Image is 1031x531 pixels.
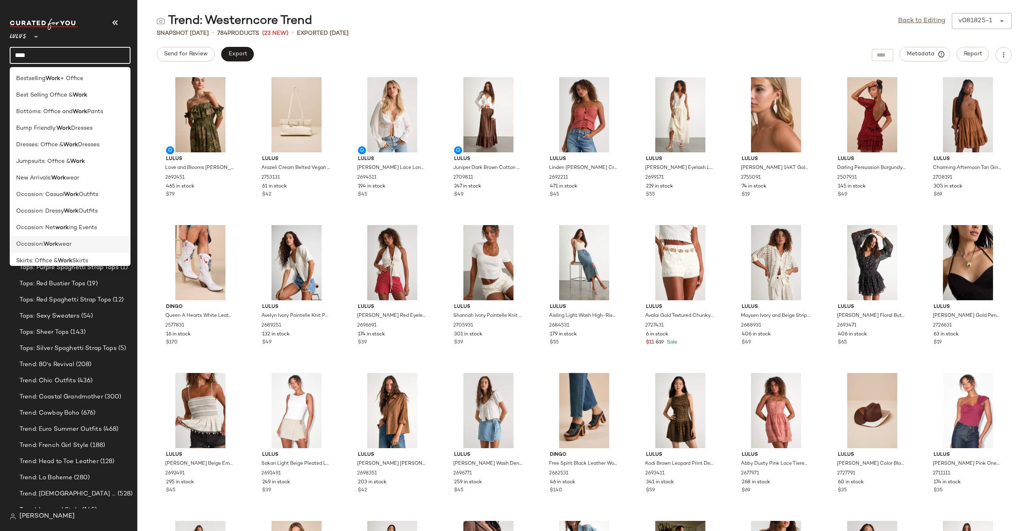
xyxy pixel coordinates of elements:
span: 2699171 [645,174,664,181]
span: $69 [934,191,942,198]
b: Work [73,91,87,99]
span: 179 in stock [550,331,577,338]
img: 2696771_02_front_2025-07-24.jpg [448,373,529,448]
span: Lulus [742,303,810,311]
span: 2691491 [261,470,281,477]
span: (208) [74,360,92,369]
span: Aisling Light Wash High-Rise Denim Midi Skirt [549,312,618,320]
span: 465 in stock [166,183,194,190]
span: Report [964,51,982,57]
span: Tops: Sheer Tops [19,328,69,337]
span: 60 in stock [838,479,864,486]
img: 2708191_01_hero_2025-08-04.jpg [927,77,1009,152]
img: 2753131_02_front_2025-08-01.jpg [256,77,337,152]
span: $39 [262,487,271,494]
b: Work [44,240,58,249]
span: Abby Dusty Pink Lace Tiered Mini Dress [741,460,810,468]
span: (19) [85,279,98,289]
span: Lulus [550,303,619,311]
span: 247 in stock [454,183,481,190]
b: Work [64,207,78,215]
span: Trend: [DEMOGRAPHIC_DATA] Like [19,489,116,499]
span: 2755091 [741,174,761,181]
span: 305 in stock [934,183,962,190]
span: 2708191 [933,174,952,181]
span: • [292,28,294,38]
span: 259 in stock [454,479,482,486]
span: Trend: Chic Outfits [19,376,76,386]
span: Lulus [550,156,619,163]
span: Pants [87,107,103,116]
span: 2693411 [645,470,665,477]
span: $11 [646,339,654,346]
span: 132 in stock [262,331,290,338]
span: $59 [646,487,655,494]
span: $140 [550,487,562,494]
span: 2694511 [357,174,377,181]
span: (143) [69,328,86,337]
span: 6 in stock [646,331,668,338]
span: [PERSON_NAME] Floral Button-Front Long Sleeve Mini Dress [837,312,906,320]
span: (23 New) [262,29,288,38]
span: [PERSON_NAME] 14KT Gold Twisted Leaf Drop Earrings [741,164,810,172]
span: Trend: La Boheme [19,473,72,483]
span: 295 in stock [166,479,194,486]
span: wear [58,240,72,249]
span: Tops: Red Bustier Tops [19,279,85,289]
button: Metadata [900,47,950,61]
span: 2726631 [933,322,952,329]
span: wear [66,174,79,182]
span: New Arrivals: [16,174,51,182]
span: Outfits [78,207,98,215]
span: Lulus [646,156,715,163]
span: Metadata [907,51,943,58]
span: Lulus [454,303,523,311]
span: Dingo [166,303,235,311]
span: Lulus [166,451,235,459]
img: svg%3e [10,513,16,520]
span: Charming Afternoon Tan Gingham Balloon Sleeve Mini Dress [933,164,1002,172]
img: 2693411_04_back_2025-07-22.jpg [640,373,721,448]
span: Lulus [934,451,1002,459]
img: 2726631_03_OM_2025-07-23.jpg [927,225,1009,300]
img: 2755091_01_OM_2025-08-19.jpg [735,77,817,152]
img: 2727791_02_front_2025-07-08.jpg [831,373,913,448]
span: Occasion: Net [16,223,55,232]
span: Occasion: Dressy [16,207,64,215]
span: 2692491 [165,470,185,477]
b: Work [70,157,85,166]
span: $39 [358,339,367,346]
span: Sakari Light Beige Pleated Low-Rise Buckle Skort [261,460,330,468]
span: 2662531 [549,470,568,477]
span: [PERSON_NAME] Wash Denim Faux-Wrap Braided Skort [453,460,522,468]
span: Lulus [358,156,427,163]
span: Snapshot [DATE] [157,29,209,38]
div: Trend: Westerncore Trend [157,13,312,29]
span: [PERSON_NAME] Beige Embroidered Seashell Peplum Top [165,460,234,468]
span: Tops: Purple Spaghetti Strap Tops [19,263,119,272]
span: 2696771 [453,470,472,477]
span: (280) [72,473,90,483]
span: Lulus [454,451,523,459]
span: Lulus [934,156,1002,163]
b: Work [58,257,72,265]
span: Lulus [358,303,427,311]
span: Trend: 80's Revival [19,360,74,369]
span: 203 in stock [358,479,387,486]
span: 406 in stock [838,331,867,338]
span: Occasion: Casual [16,190,64,199]
span: Skirts: Office & [16,257,58,265]
b: Work [57,124,71,133]
span: $42 [262,191,271,198]
span: 2727791 [837,470,855,477]
span: 46 in stock [550,479,575,486]
span: Queen A Hearts White Leather Knee-High Western Boots [165,312,234,320]
span: (468) [102,425,119,434]
span: (528) [116,489,133,499]
span: (1) [119,263,128,272]
img: svg%3e [157,17,165,25]
span: Lulus [262,156,331,163]
img: 2688931_01_hero_2025-07-29.jpg [735,225,817,300]
b: Work [73,107,87,116]
span: $35 [934,487,943,494]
